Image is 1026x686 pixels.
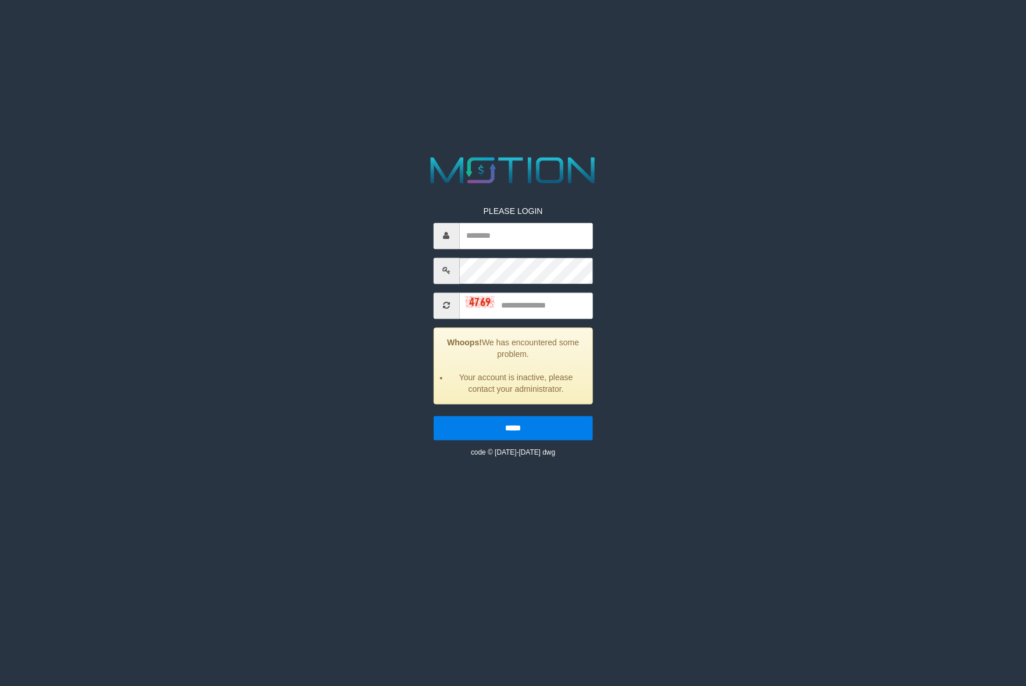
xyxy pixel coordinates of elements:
[448,371,583,395] li: Your account is inactive, please contact your administrator.
[423,152,603,188] img: MOTION_logo.png
[471,448,555,456] small: code © [DATE]-[DATE] dwg
[447,338,482,347] strong: Whoops!
[465,296,494,308] img: captcha
[433,327,592,404] div: We has encountered some problem.
[433,205,592,217] p: PLEASE LOGIN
